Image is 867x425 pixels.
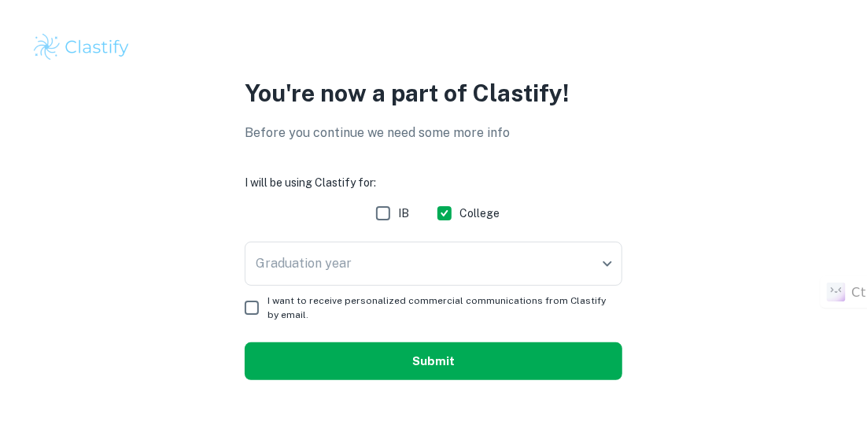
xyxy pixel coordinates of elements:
[245,174,622,191] h6: I will be using Clastify for:
[31,31,836,63] a: Clastify logo
[399,205,410,222] span: IB
[245,342,622,380] button: Submit
[245,124,622,142] p: Before you continue we need some more info
[245,76,622,111] p: You're now a part of Clastify!
[31,31,131,63] img: Clastify logo
[460,205,500,222] span: College
[267,294,610,322] span: I want to receive personalized commercial communications from Clastify by email.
